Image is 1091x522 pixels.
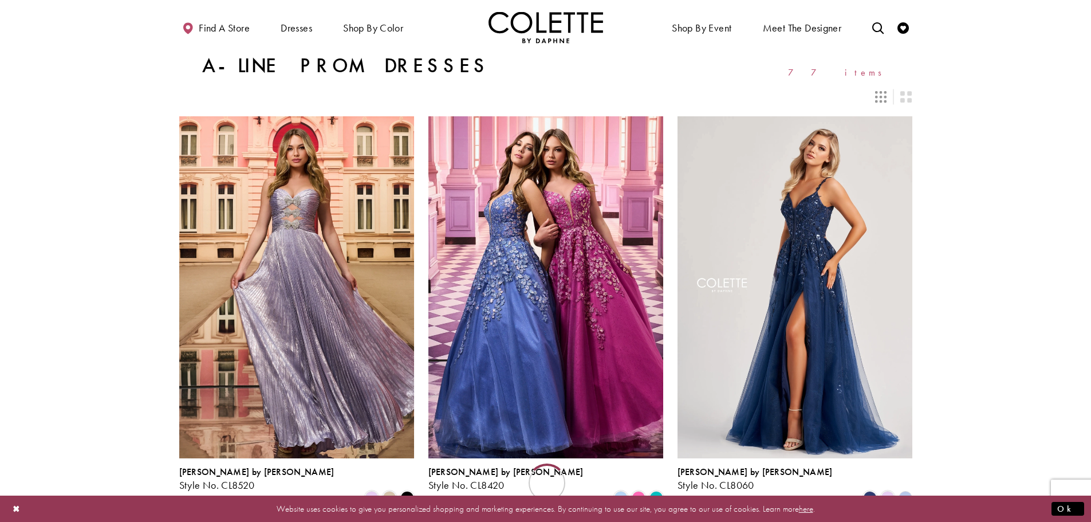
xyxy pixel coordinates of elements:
span: Shop By Event [672,22,731,34]
a: Meet the designer [760,11,845,43]
div: Layout Controls [172,84,919,109]
i: Gold Dust [383,491,396,505]
span: Switch layout to 2 columns [900,91,912,103]
div: Colette by Daphne Style No. CL8420 [428,467,584,491]
span: [PERSON_NAME] by [PERSON_NAME] [428,466,584,478]
i: Periwinkle [614,491,628,505]
span: Style No. CL8520 [179,478,255,492]
h1: A-Line Prom Dresses [202,54,490,77]
a: Toggle search [869,11,887,43]
span: 77 items [788,68,889,77]
i: Pink [632,491,645,505]
i: Jade [649,491,663,505]
a: Visit Colette by Daphne Style No. CL8520 Page [179,116,414,458]
div: Colette by Daphne Style No. CL8060 [678,467,833,491]
i: Navy Blue [863,491,877,505]
span: Dresses [281,22,312,34]
span: [PERSON_NAME] by [PERSON_NAME] [179,466,334,478]
span: Find a store [199,22,250,34]
button: Close Dialog [7,499,26,519]
span: Shop By Event [669,11,734,43]
a: here [799,503,813,514]
a: Visit Colette by Daphne Style No. CL8060 Page [678,116,912,458]
i: Bluebell [899,491,912,505]
a: Check Wishlist [895,11,912,43]
i: Lilac [881,491,895,505]
span: Shop by color [340,11,406,43]
button: Submit Dialog [1051,501,1084,516]
a: Visit Colette by Daphne Style No. CL8420 Page [428,116,663,458]
span: Shop by color [343,22,403,34]
span: Style No. CL8060 [678,478,754,492]
i: Black [400,491,414,505]
span: Dresses [278,11,315,43]
span: Switch layout to 3 columns [875,91,887,103]
div: Colette by Daphne Style No. CL8520 [179,467,334,491]
img: Colette by Daphne [489,11,603,43]
p: Website uses cookies to give you personalized shopping and marketing experiences. By continuing t... [82,501,1009,516]
a: Visit Home Page [489,11,603,43]
span: [PERSON_NAME] by [PERSON_NAME] [678,466,833,478]
a: Find a store [179,11,253,43]
span: Style No. CL8420 [428,478,505,492]
span: Meet the designer [763,22,842,34]
i: Lilac [365,491,379,505]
